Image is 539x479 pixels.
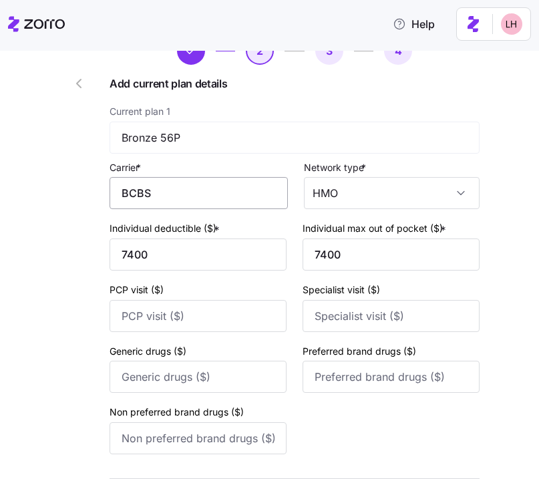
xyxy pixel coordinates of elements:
[382,11,445,37] button: Help
[303,283,380,297] label: Specialist visit ($)
[304,160,369,175] label: Network type
[303,361,480,393] input: Preferred brand drugs ($)
[303,238,480,271] input: Individual max out of pocket ($)
[303,300,480,332] input: Specialist visit ($)
[303,221,449,236] label: Individual max out of pocket ($)
[303,344,416,359] label: Preferred brand drugs ($)
[110,422,287,454] input: Non preferred brand drugs ($)
[110,361,287,393] input: Generic drugs ($)
[110,405,244,420] label: Non preferred brand drugs ($)
[501,13,522,35] img: 8ac9784bd0c5ae1e7e1202a2aac67deb
[110,104,170,119] label: Current plan 1
[393,16,435,32] span: Help
[110,221,222,236] label: Individual deductible ($)
[110,75,480,92] span: Add current plan details
[315,37,343,65] button: 3
[110,283,164,297] label: PCP visit ($)
[384,37,412,65] button: 4
[246,37,274,65] button: 2
[110,300,287,332] input: PCP visit ($)
[110,238,287,271] input: Individual deductible ($)
[110,177,288,209] input: Carrier
[110,344,186,359] label: Generic drugs ($)
[110,160,144,175] label: Carrier
[304,177,480,209] input: Network type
